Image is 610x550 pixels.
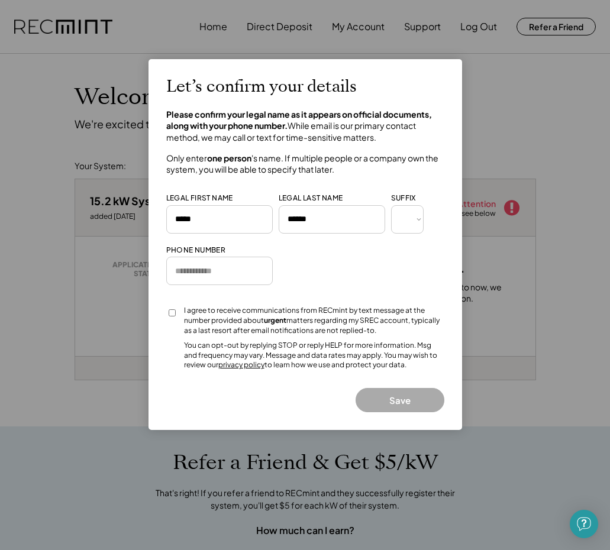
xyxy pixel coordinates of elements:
[166,245,226,255] div: PHONE NUMBER
[166,109,444,144] h4: While email is our primary contact method, we may call or text for time-sensitive matters.
[166,153,444,176] h4: Only enter 's name. If multiple people or a company own the system, you will be able to specify t...
[207,153,251,163] strong: one person
[570,510,598,538] div: Open Intercom Messenger
[166,109,433,131] strong: Please confirm your legal name as it appears on official documents, along with your phone number.
[279,193,343,203] div: LEGAL LAST NAME
[356,388,444,412] button: Save
[166,193,233,203] div: LEGAL FIRST NAME
[391,193,416,203] div: SUFFIX
[184,306,444,335] div: I agree to receive communications from RECmint by text message at the number provided about matte...
[264,316,286,325] strong: urgent
[166,77,357,97] h2: Let’s confirm your details
[218,360,264,369] a: privacy policy
[184,341,444,370] div: You can opt-out by replying STOP or reply HELP for more information. Msg and frequency may vary. ...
